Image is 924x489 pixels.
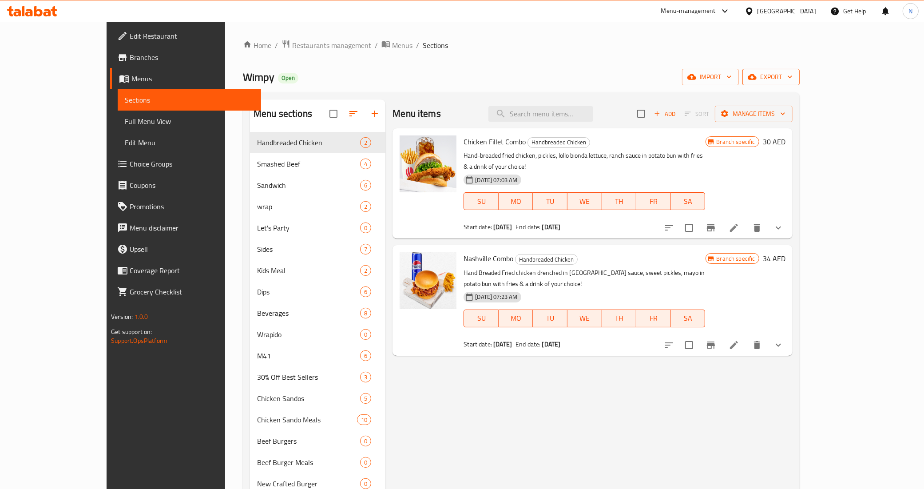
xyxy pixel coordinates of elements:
h6: 30 AED [763,135,785,148]
span: Handbreaded Chicken [257,137,360,148]
button: WE [567,310,602,327]
div: Open [278,73,298,83]
b: [DATE] [493,338,512,350]
span: Get support on: [111,326,152,338]
span: Sandwich [257,180,360,191]
span: 7 [361,245,371,254]
span: Start date: [464,338,492,350]
span: 3 [361,373,371,382]
div: items [360,478,371,489]
span: FR [640,312,667,325]
span: Upsell [130,244,254,254]
span: 2 [361,203,371,211]
div: M41 [257,350,360,361]
span: Full Menu View [125,116,254,127]
span: Restaurants management [292,40,371,51]
button: show more [768,217,789,239]
div: 30% Off Best Sellers3 [250,366,385,388]
span: SU [468,312,495,325]
button: sort-choices [658,334,680,356]
nav: breadcrumb [243,40,800,51]
span: Dips [257,286,360,297]
h2: Menu items [393,107,441,120]
li: / [375,40,378,51]
a: Restaurants management [282,40,371,51]
span: MO [502,312,530,325]
a: Menus [381,40,412,51]
div: items [360,137,371,148]
span: Version: [111,311,133,322]
div: Sides7 [250,239,385,260]
span: 6 [361,181,371,190]
span: Nashville Combo [464,252,513,265]
div: Sides [257,244,360,254]
div: Chicken Sandos [257,393,360,404]
div: Beverages8 [250,302,385,324]
span: Beef Burgers [257,436,360,446]
span: Branch specific [713,254,759,263]
span: 0 [361,437,371,445]
a: Promotions [110,196,261,217]
div: Dips6 [250,281,385,302]
span: Select section first [679,107,715,121]
span: Let's Party [257,223,360,233]
span: 8 [361,309,371,318]
span: End date: [516,221,540,233]
button: MO [499,192,533,210]
button: SU [464,192,498,210]
h2: Menu sections [254,107,312,120]
span: MO [502,195,530,208]
a: Edit menu item [729,340,739,350]
div: Handbreaded Chicken [515,254,578,265]
span: TH [606,195,633,208]
span: import [689,72,732,83]
div: M416 [250,345,385,366]
div: wrap2 [250,196,385,217]
svg: Show Choices [773,340,784,350]
span: [DATE] 07:23 AM [472,293,521,301]
span: 1.0.0 [135,311,148,322]
input: search [488,106,593,122]
span: SA [674,195,702,208]
span: Wrapido [257,329,360,340]
img: Chicken Fillet Combo [400,135,456,192]
span: Promotions [130,201,254,212]
button: MO [499,310,533,327]
div: New Crafted Burger [257,478,360,489]
button: TU [533,192,567,210]
button: Branch-specific-item [700,334,722,356]
b: [DATE] [542,221,561,233]
span: Chicken Sando Meals [257,414,357,425]
div: Wrapido0 [250,324,385,345]
li: / [416,40,419,51]
div: items [360,180,371,191]
span: Wimpy [243,67,274,87]
div: Beef Burgers0 [250,430,385,452]
div: items [360,436,371,446]
img: Nashville Combo [400,252,456,309]
div: 30% Off Best Sellers [257,372,360,382]
span: Choice Groups [130,159,254,169]
div: items [360,286,371,297]
p: Hand Breaded Fried chicken drenched in [GEOGRAPHIC_DATA] sauce, sweet pickles, mayo in potato bun... [464,267,705,290]
span: Manage items [722,108,785,119]
a: Full Menu View [118,111,261,132]
button: sort-choices [658,217,680,239]
a: Coupons [110,175,261,196]
button: WE [567,192,602,210]
div: items [360,244,371,254]
b: [DATE] [493,221,512,233]
button: FR [636,192,671,210]
span: Chicken Fillet Combo [464,135,526,148]
span: TU [536,195,564,208]
span: Select to update [680,219,698,237]
span: Coverage Report [130,265,254,276]
span: Kids Meal [257,265,360,276]
span: 4 [361,160,371,168]
button: export [742,69,800,85]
